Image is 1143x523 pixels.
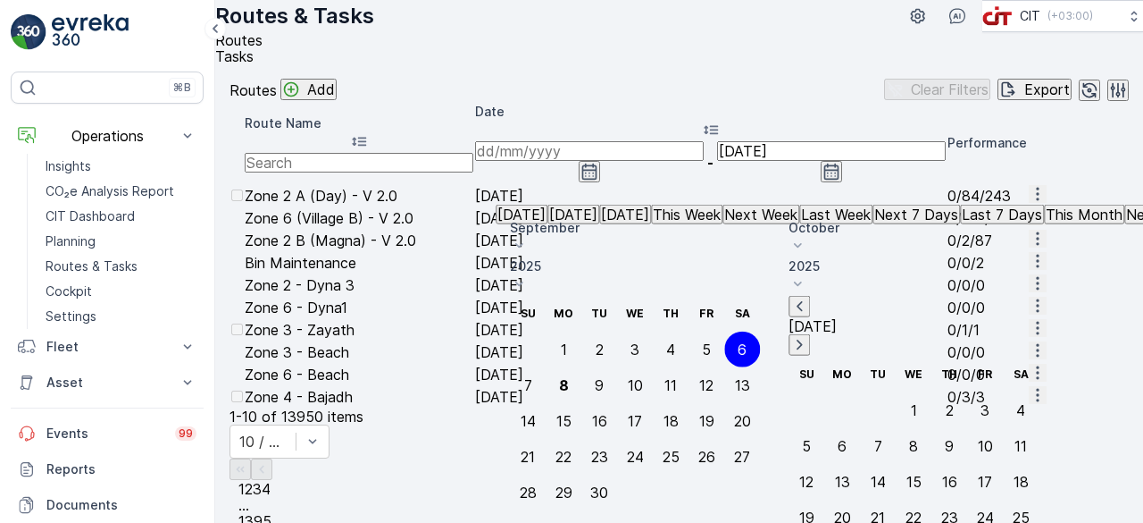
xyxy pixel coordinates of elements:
[1047,9,1093,23] p: ( +03:00 )
[946,402,954,418] div: 2
[559,377,569,393] div: 8
[982,6,1013,26] img: cit-logo_pOk6rL0.png
[590,485,608,501] div: 30
[524,377,532,393] div: 7
[931,357,967,392] th: Thursday
[38,204,204,229] a: CIT Dashboard
[46,338,168,356] p: Fleet
[46,283,92,300] p: Cockpit
[664,377,677,393] div: 11
[475,252,946,273] td: [DATE]
[11,487,204,523] a: Documents
[556,413,571,429] div: 15
[238,480,245,498] span: 1
[46,308,96,325] p: Settings
[788,318,1039,334] p: [DATE]
[475,319,946,340] td: [DATE]
[245,386,473,407] td: Zone 4 - Bajadh
[734,449,750,465] div: 27
[262,480,271,498] span: 4
[628,377,643,393] div: 10
[874,207,958,223] p: Next 7 Days
[651,205,722,224] button: This Week
[475,207,946,228] td: [DATE]
[475,297,946,317] td: [DATE]
[724,207,797,223] p: Next Week
[911,81,989,97] p: Clear Filters
[962,207,1042,223] p: Last 7 Days
[280,79,337,100] button: Add
[838,438,847,454] div: 6
[909,438,918,454] div: 8
[666,342,675,358] div: 4
[521,449,535,465] div: 21
[627,449,644,465] div: 24
[663,413,679,429] div: 18
[947,134,1027,152] p: Performance
[546,296,581,332] th: Monday
[978,438,993,454] div: 10
[38,229,204,254] a: Planning
[799,474,813,490] div: 12
[173,80,191,95] p: ⌘B
[824,357,860,392] th: Monday
[11,451,204,487] a: Reports
[967,357,1003,392] th: Friday
[245,153,473,173] input: Search
[1024,81,1070,97] p: Export
[788,257,1039,275] p: 2025
[717,141,946,161] input: dd/mm/yyyy
[960,205,1044,224] button: Last 7 Days
[871,474,886,490] div: 14
[978,474,992,490] div: 17
[179,426,193,441] p: 99
[245,114,473,132] p: Route Name
[307,81,335,97] p: Add
[599,205,651,224] button: Tomorrow
[884,79,990,100] button: Clear Filters
[46,128,168,144] p: Operations
[245,230,473,250] td: Zone 2 B (Magna) - V 2.0
[896,357,931,392] th: Wednesday
[215,31,263,49] span: Routes
[1003,357,1039,392] th: Saturday
[245,185,473,206] td: Zone 2 A (Day) - V 2.0
[581,296,617,332] th: Tuesday
[724,296,760,332] th: Saturday
[475,141,704,161] input: dd/mm/yyyy
[46,157,91,175] p: Insights
[1044,205,1124,224] button: This Month
[653,296,688,332] th: Thursday
[46,460,196,478] p: Reports
[738,342,747,358] div: 6
[707,155,713,171] p: -
[945,438,954,454] div: 9
[592,413,607,429] div: 16
[11,118,204,154] button: Operations
[628,413,642,429] div: 17
[245,207,473,228] td: Zone 6 (Village B) - V 2.0
[734,413,751,429] div: 20
[46,207,135,225] p: CIT Dashboard
[874,438,882,454] div: 7
[835,474,850,490] div: 13
[46,374,168,392] p: Asset
[722,205,799,224] button: Next Week
[520,485,537,501] div: 28
[510,219,760,237] p: September
[11,365,204,401] button: Asset
[860,357,896,392] th: Tuesday
[245,319,473,340] td: Zone 3 - Zayath
[942,474,957,490] div: 16
[1014,438,1027,454] div: 11
[510,296,546,332] th: Sunday
[475,103,946,121] p: Date
[911,402,917,418] div: 1
[46,232,96,250] p: Planning
[46,425,164,443] p: Events
[38,154,204,179] a: Insights
[555,449,571,465] div: 22
[596,342,604,358] div: 2
[245,274,473,295] td: Zone 2 - Dyna 3
[229,82,277,98] p: Routes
